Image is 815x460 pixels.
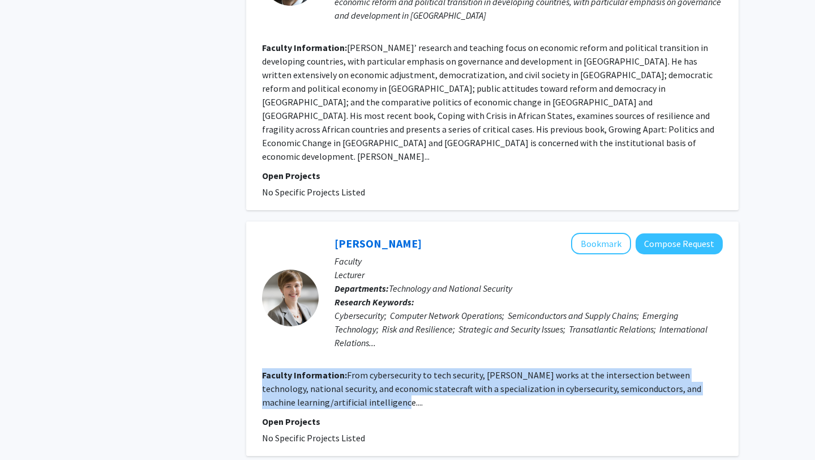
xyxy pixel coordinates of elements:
[389,283,512,294] span: Technology and National Security
[334,296,414,308] b: Research Keywords:
[334,268,723,282] p: Lecturer
[334,254,723,268] p: Faculty
[262,369,701,408] fg-read-more: From cybersecurity to tech security, [PERSON_NAME] works at the intersection between technology, ...
[262,42,714,162] fg-read-more: [PERSON_NAME]’ research and teaching focus on economic reform and political transition in develop...
[262,369,347,381] b: Faculty Information:
[262,169,723,182] p: Open Projects
[571,233,631,254] button: Add Melissa Griffith to Bookmarks
[334,309,723,350] div: Cybersecurity; Computer Network Operations; Semiconductors and Supply Chains; Emerging Technology...
[262,415,723,428] p: Open Projects
[334,236,422,250] a: [PERSON_NAME]
[262,42,347,53] b: Faculty Information:
[334,283,389,294] b: Departments:
[636,233,723,254] button: Compose Request to Melissa Griffith
[262,432,365,444] span: No Specific Projects Listed
[262,186,365,198] span: No Specific Projects Listed
[8,409,48,452] iframe: Chat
